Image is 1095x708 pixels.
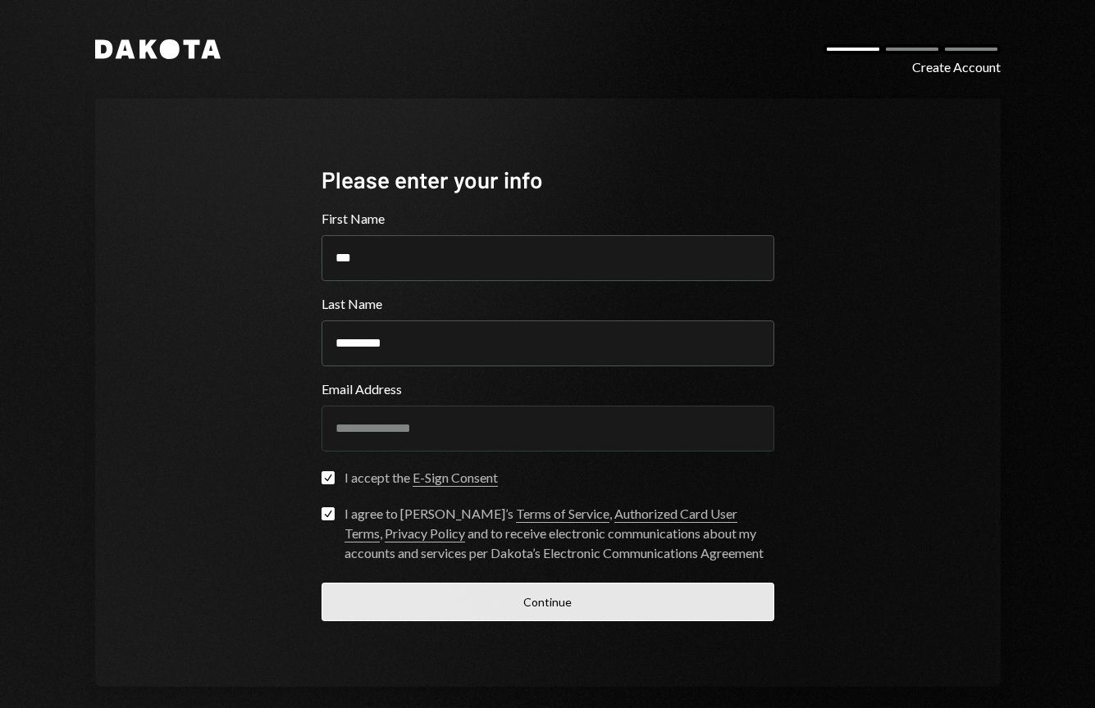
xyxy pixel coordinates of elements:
[413,470,498,487] a: E-Sign Consent
[322,294,774,314] label: Last Name
[516,506,609,523] a: Terms of Service
[344,468,498,488] div: I accept the
[322,209,774,229] label: First Name
[322,379,774,399] label: Email Address
[322,507,335,520] button: I agree to [PERSON_NAME]’s Terms of Service, Authorized Card User Terms, Privacy Policy and to re...
[385,525,465,542] a: Privacy Policy
[322,164,774,196] div: Please enter your info
[344,506,737,542] a: Authorized Card User Terms
[322,471,335,484] button: I accept the E-Sign Consent
[322,583,774,621] button: Continue
[344,504,774,563] div: I agree to [PERSON_NAME]’s , , and to receive electronic communications about my accounts and ser...
[912,57,1001,77] div: Create Account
